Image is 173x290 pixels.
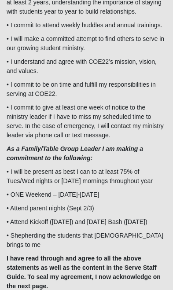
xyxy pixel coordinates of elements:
[7,190,166,199] p: • ONE Weekend – [DATE]-[DATE]
[7,34,166,53] p: • I will make a committed attempt to find others to serve in our growing student ministry.
[7,255,161,290] b: I have read through and agree to all the above statements as well as the content in the Serve Sta...
[7,57,166,76] p: • I understand and agree with COE22’s mission, vision, and values.
[7,167,166,186] p: • I will be present as best I can to at least 75% of Tues/Wed nights or [DATE] mornings throughou...
[7,80,166,99] p: • I commit to be on time and fulfill my responsibilities in serving at COE22.
[7,21,166,30] p: • I commit to attend weekly huddles and annual trainings.
[7,103,166,140] p: • I commit to give at least one week of notice to the ministry leader if I have to miss my schedu...
[7,145,143,162] i: As a Family/Table Group Leader I am making a commitment to the following:
[7,231,166,250] p: • Shepherding the students that [DEMOGRAPHIC_DATA] brings to me
[7,204,166,213] p: • Attend parent nights (Sept 2/3)
[7,217,166,227] p: • Attend Kickoff ([DATE]) and [DATE] Bash ([DATE])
